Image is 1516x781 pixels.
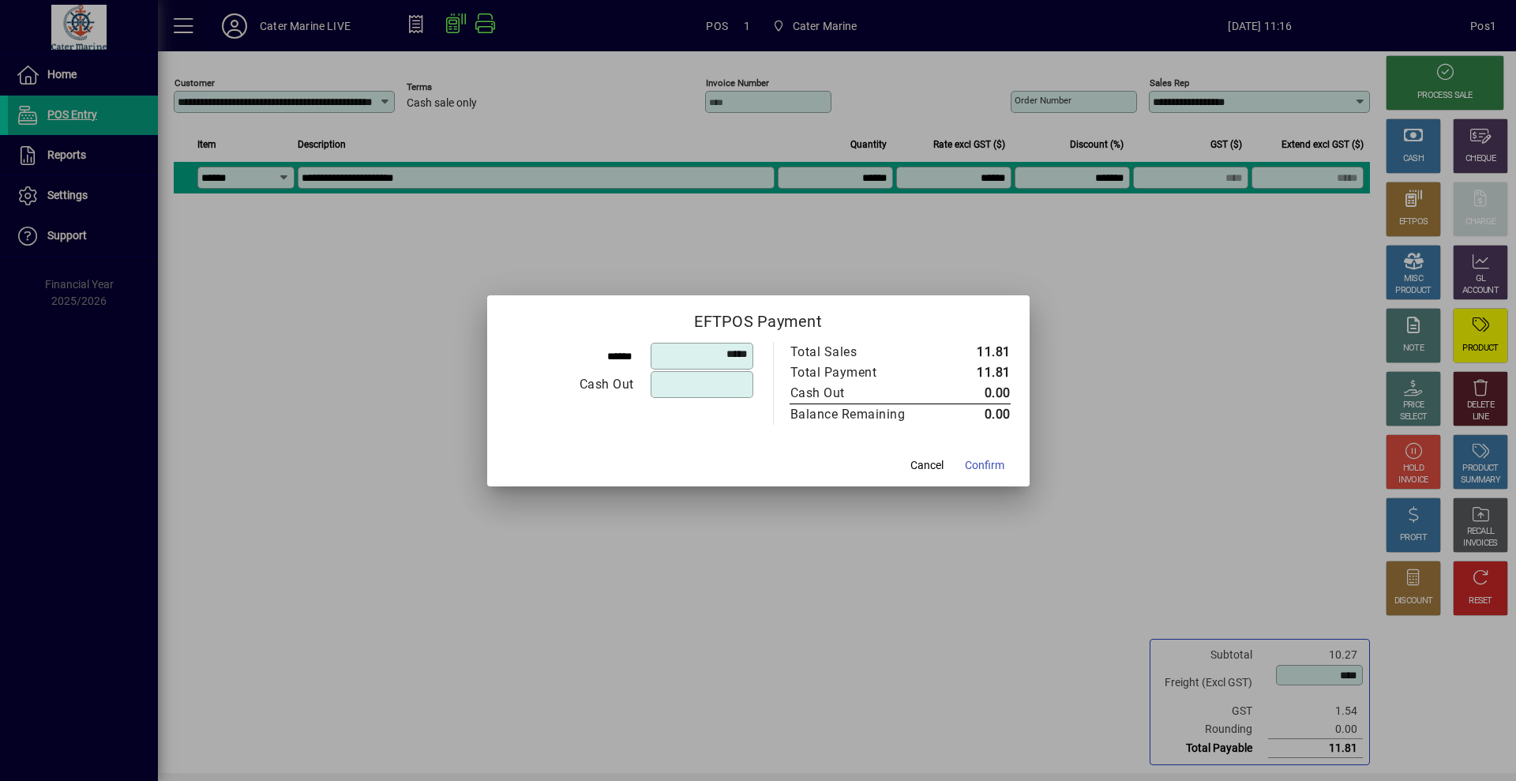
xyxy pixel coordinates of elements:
span: Confirm [965,457,1004,474]
button: Cancel [902,452,952,480]
td: 0.00 [939,404,1011,425]
h2: EFTPOS Payment [487,295,1030,341]
div: Cash Out [507,375,634,394]
td: Total Sales [790,342,939,362]
div: Cash Out [790,384,923,403]
td: 11.81 [939,342,1011,362]
div: Balance Remaining [790,405,923,424]
td: 11.81 [939,362,1011,383]
td: 0.00 [939,383,1011,404]
td: Total Payment [790,362,939,383]
button: Confirm [959,452,1011,480]
span: Cancel [910,457,944,474]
